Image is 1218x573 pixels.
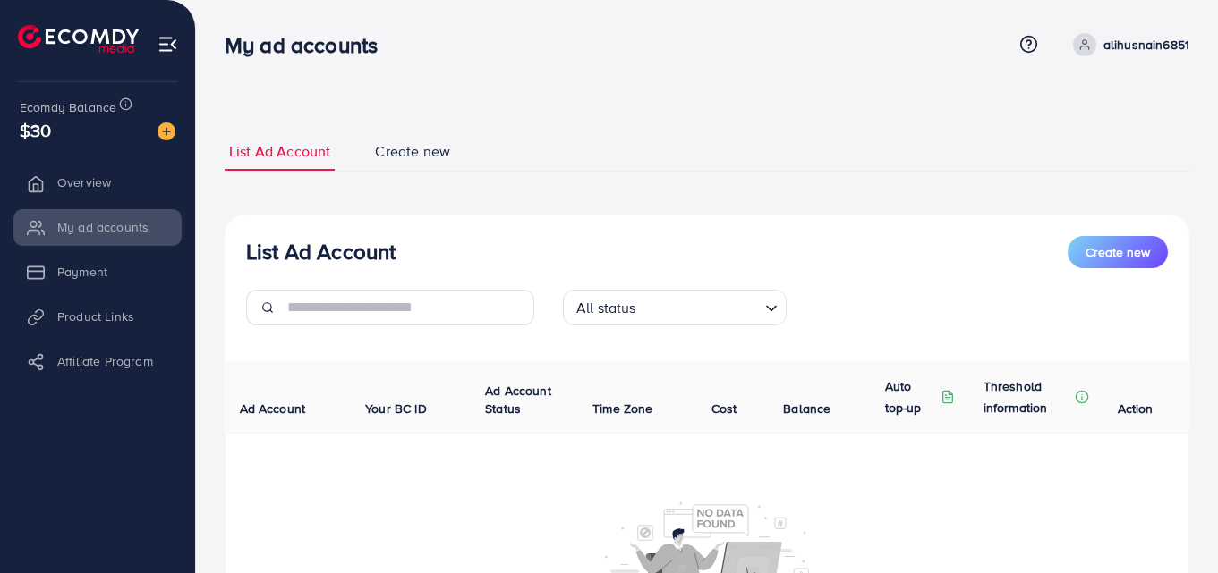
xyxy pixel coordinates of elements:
[229,141,330,162] span: List Ad Account
[246,239,396,265] h3: List Ad Account
[592,400,652,417] span: Time Zone
[642,291,758,321] input: Search for option
[225,32,392,58] h3: My ad accounts
[1118,400,1154,417] span: Action
[20,117,51,143] span: $30
[20,98,116,116] span: Ecomdy Balance
[783,400,830,417] span: Balance
[1068,236,1168,268] button: Create new
[1103,34,1189,55] p: alihusnain6851
[158,122,175,140] img: image
[711,400,737,417] span: Cost
[573,295,640,321] span: All status
[375,141,450,162] span: Create new
[984,375,1071,418] p: Threshold information
[485,382,551,417] span: Ad Account Status
[563,290,787,325] div: Search for option
[365,400,427,417] span: Your BC ID
[1066,33,1189,56] a: alihusnain6851
[885,375,937,418] p: Auto top-up
[240,400,306,417] span: Ad Account
[18,25,139,53] img: logo
[1086,243,1150,261] span: Create new
[158,34,178,55] img: menu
